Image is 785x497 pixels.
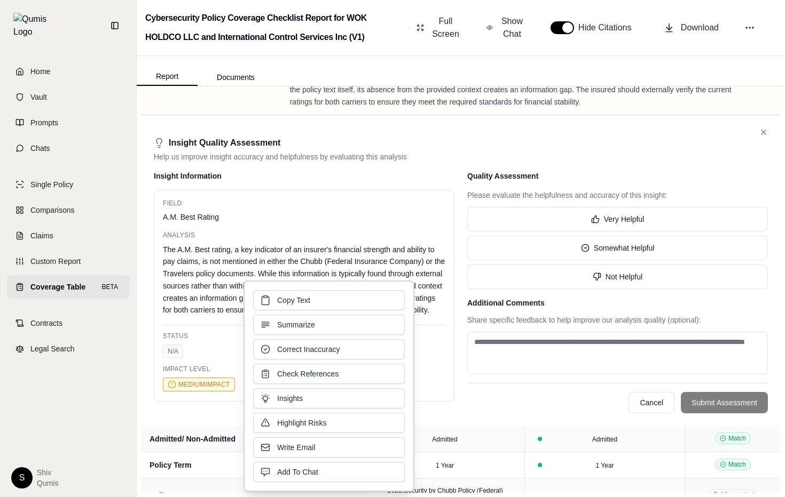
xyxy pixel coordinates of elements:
span: Comparisons [30,205,74,215]
h4: Insight Quality Assessment [169,137,280,149]
span: Single Policy [30,179,73,190]
span: Qumis [37,478,58,488]
h5: Quality Assessment [467,171,768,181]
span: Add To Chat [277,467,318,477]
span: Match [715,459,751,470]
span: Somewhat Helpful [594,243,655,253]
a: Claims [7,224,130,247]
p: Help us improve insight accuracy and helpfulness by evaluating this analysis [154,151,768,162]
span: Medium Impact [163,378,235,391]
div: The A.M. Best rating, a key indicator of an insurer's financial strength and ability to pay claim... [163,244,445,317]
button: Documents [198,69,274,86]
button: Show Chat [482,11,529,45]
span: N/A [163,344,183,358]
span: Download [681,21,719,34]
button: Report [137,68,198,86]
a: Contracts [7,311,130,335]
h2: Cybersecurity Policy Coverage Checklist Report for WOK HOLDCO LLC and International Control Servi... [145,9,403,47]
span: Custom Report [30,256,81,267]
span: 1 Year [436,462,454,469]
span: Very Helpful [604,214,644,225]
button: Close feedback [755,124,772,141]
div: Please evaluate the helpfulness and accuracy of this insight: [467,190,768,201]
span: Shiv [37,467,58,478]
span: Home [30,66,50,77]
span: Correct Inaccuracy [277,344,340,355]
button: Check References [253,364,405,384]
a: Single Policy [7,173,130,196]
a: Comparisons [7,198,130,222]
button: Not Helpful [467,264,768,289]
button: Collapse sidebar [106,17,123,34]
span: Chats [30,143,50,154]
button: Somewhat Helpful [467,236,768,260]
span: Legal Search [30,343,75,354]
div: Admitted/ Non-Admitted [150,434,356,444]
button: Cancel [629,392,674,413]
div: Impact Level [163,365,445,373]
span: Show Chat [499,15,525,41]
button: Highlight Risks [253,413,405,433]
a: Home [7,60,130,83]
div: Policy Term [150,460,356,470]
span: Match [715,432,751,444]
button: Copy Text [253,290,405,310]
a: Legal Search [7,337,130,360]
div: Field [163,199,445,207]
div: S [11,467,33,488]
span: Contracts [30,318,62,328]
button: Write Email [253,437,405,458]
span: Write Email [277,442,315,453]
h5: Additional Comments [467,298,768,308]
span: Copy Text [277,295,310,306]
span: Highlight Risks [277,418,327,428]
span: Admitted [432,436,457,443]
span: Check References [277,368,339,379]
button: Correct Inaccuracy [253,339,405,359]
div: Analysis [163,231,445,239]
span: 1 Year [596,462,614,469]
span: Coverage Table [30,282,85,292]
span: Summarize [277,319,315,330]
a: Prompts [7,111,130,134]
button: Download [660,17,723,38]
span: Vault [30,92,47,102]
h5: Insight Information [154,171,454,181]
span: Admitted [592,436,617,443]
a: Custom Report [7,250,130,273]
span: Not Helpful [606,271,642,282]
button: Add To Chat [253,462,405,482]
button: Summarize [253,315,405,335]
button: Full Screen [412,11,465,45]
div: A.M. Best Rating [163,212,445,222]
button: Very Helpful [467,207,768,231]
span: Hide Citations [578,21,638,34]
div: Status [163,332,445,340]
span: Claims [30,230,53,241]
a: Coverage TableBETA [7,275,130,299]
button: Insights [253,388,405,408]
a: Vault [7,85,130,109]
span: Insights [277,393,303,404]
img: Qumis Logo [13,13,53,38]
span: BETA [99,282,121,292]
div: Share specific feedback to help improve our analysis quality (optional): [467,315,768,325]
span: Prompts [30,117,58,128]
a: Chats [7,137,130,160]
span: Full Screen [430,15,461,41]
